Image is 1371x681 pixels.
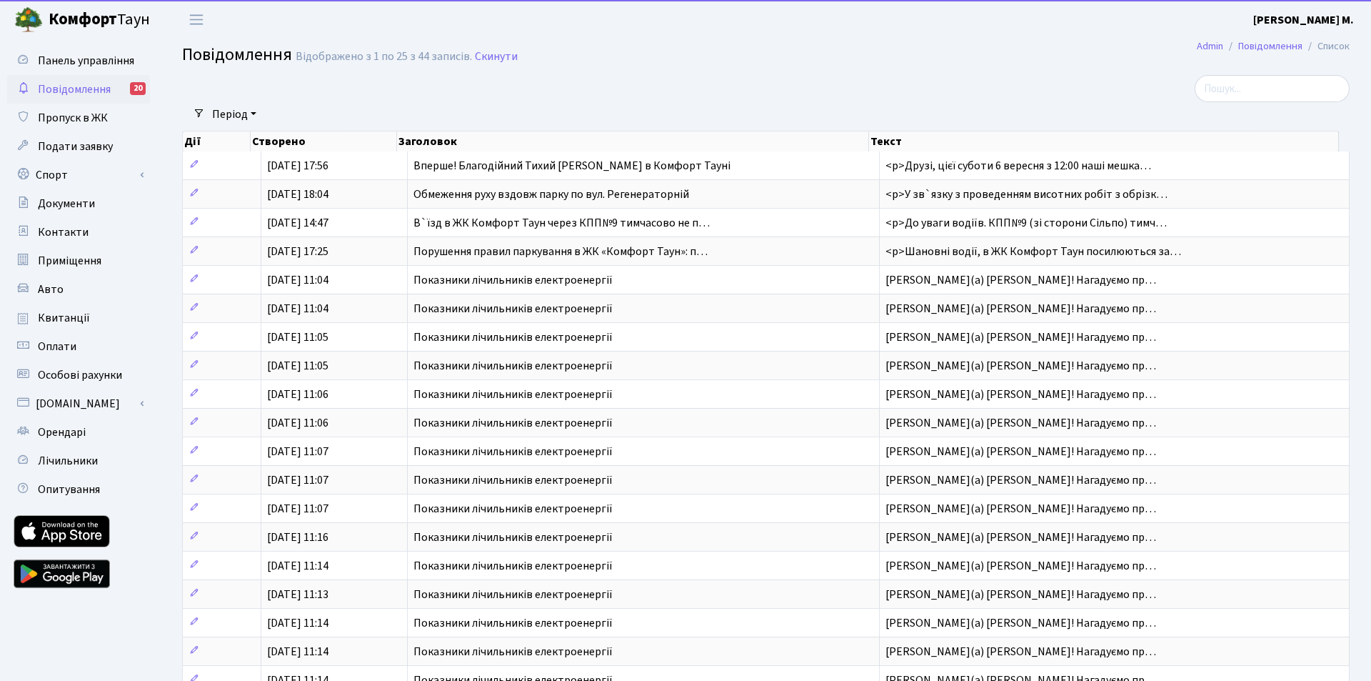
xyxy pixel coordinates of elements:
[413,587,613,602] span: Показники лічильників електроенергії
[267,387,328,402] span: [DATE] 11:06
[413,501,613,517] span: Показники лічильників електроенергії
[38,139,113,154] span: Подати заявку
[7,332,150,361] a: Оплати
[130,82,146,95] div: 20
[38,339,76,354] span: Оплати
[1197,39,1223,54] a: Admin
[413,187,689,202] span: Обмеження руху вздовж парку по вул. Регенераторній
[885,587,1156,602] span: [PERSON_NAME](а) [PERSON_NAME]! Нагадуємо пр…
[206,102,262,126] a: Період
[7,361,150,389] a: Особові рахунки
[7,218,150,247] a: Контакти
[7,104,150,132] a: Пропуск в ЖК
[7,275,150,304] a: Авто
[179,8,214,31] button: Переключити навігацію
[885,329,1156,345] span: [PERSON_NAME](а) [PERSON_NAME]! Нагадуємо пр…
[1238,39,1302,54] a: Повідомлення
[267,272,328,288] span: [DATE] 11:04
[49,8,150,32] span: Таун
[267,558,328,574] span: [DATE] 11:14
[38,81,111,97] span: Повідомлення
[7,132,150,161] a: Подати заявку
[885,387,1156,402] span: [PERSON_NAME](а) [PERSON_NAME]! Нагадуємо пр…
[885,558,1156,574] span: [PERSON_NAME](а) [PERSON_NAME]! Нагадуємо пр…
[38,196,95,212] span: Документи
[413,644,613,660] span: Показники лічильників електроенергії
[7,161,150,189] a: Спорт
[267,158,328,174] span: [DATE] 17:56
[869,131,1339,151] th: Текст
[413,615,613,631] span: Показники лічильників електроенергії
[38,367,122,383] span: Особові рахунки
[267,415,328,431] span: [DATE] 11:06
[885,301,1156,317] span: [PERSON_NAME](а) [PERSON_NAME]! Нагадуємо пр…
[267,587,328,602] span: [DATE] 11:13
[7,75,150,104] a: Повідомлення20
[413,387,613,402] span: Показники лічильників електроенергії
[267,501,328,517] span: [DATE] 11:07
[885,530,1156,545] span: [PERSON_NAME](а) [PERSON_NAME]! Нагадуємо пр…
[267,244,328,259] span: [DATE] 17:25
[1253,11,1354,29] a: [PERSON_NAME] М.
[182,42,292,67] span: Повідомлення
[413,358,613,374] span: Показники лічильників електроенергії
[38,253,101,269] span: Приміщення
[267,644,328,660] span: [DATE] 11:14
[413,215,710,231] span: В`їзд в ЖК Комфорт Таун через КПП№9 тимчасово не п…
[14,6,43,34] img: logo.png
[1195,75,1350,102] input: Пошук...
[267,329,328,345] span: [DATE] 11:05
[397,131,869,151] th: Заголовок
[7,304,150,332] a: Квитанції
[475,50,518,64] a: Скинути
[267,358,328,374] span: [DATE] 11:05
[413,244,708,259] span: Порушення правил паркування в ЖК «Комфорт Таун»: п…
[38,482,100,497] span: Опитування
[413,415,613,431] span: Показники лічильників електроенергії
[413,444,613,459] span: Показники лічильників електроенергії
[1302,39,1350,54] li: Список
[413,272,613,288] span: Показники лічильників електроенергії
[885,244,1181,259] span: <p>Шановні водії, в ЖК Комфорт Таун посилюються за…
[267,215,328,231] span: [DATE] 14:47
[885,615,1156,631] span: [PERSON_NAME](а) [PERSON_NAME]! Нагадуємо пр…
[885,415,1156,431] span: [PERSON_NAME](а) [PERSON_NAME]! Нагадуємо пр…
[1253,12,1354,28] b: [PERSON_NAME] М.
[7,247,150,275] a: Приміщення
[885,358,1156,374] span: [PERSON_NAME](а) [PERSON_NAME]! Нагадуємо пр…
[885,444,1156,459] span: [PERSON_NAME](а) [PERSON_NAME]! Нагадуємо пр…
[7,447,150,475] a: Лічильники
[885,215,1167,231] span: <p>До уваги водіїв. КПП№9 (зі сторони Сільпо) тимч…
[38,53,134,69] span: Панель управління
[7,189,150,218] a: Документи
[38,424,86,440] span: Орендарі
[413,158,730,174] span: Вперше! Благодійний Тихий [PERSON_NAME] в Комфорт Тауні
[1175,31,1371,61] nav: breadcrumb
[885,158,1151,174] span: <p>Друзі, цієї суботи 6 вересня з 12:00 наші мешка…
[7,46,150,75] a: Панель управління
[413,530,613,545] span: Показники лічильників електроенергії
[267,530,328,545] span: [DATE] 11:16
[38,453,98,469] span: Лічильники
[38,224,89,240] span: Контакти
[885,501,1156,517] span: [PERSON_NAME](а) [PERSON_NAME]! Нагадуємо пр…
[267,615,328,631] span: [DATE] 11:14
[885,472,1156,488] span: [PERSON_NAME](а) [PERSON_NAME]! Нагадуємо пр…
[267,472,328,488] span: [DATE] 11:07
[296,50,472,64] div: Відображено з 1 по 25 з 44 записів.
[413,301,613,317] span: Показники лічильників електроенергії
[7,475,150,504] a: Опитування
[38,282,64,297] span: Авто
[267,301,328,317] span: [DATE] 11:04
[7,418,150,447] a: Орендарі
[413,329,613,345] span: Показники лічильників електроенергії
[885,272,1156,288] span: [PERSON_NAME](а) [PERSON_NAME]! Нагадуємо пр…
[183,131,251,151] th: Дії
[267,444,328,459] span: [DATE] 11:07
[38,310,90,326] span: Квитанції
[38,110,108,126] span: Пропуск в ЖК
[251,131,397,151] th: Створено
[7,389,150,418] a: [DOMAIN_NAME]
[885,187,1167,202] span: <p>У зв`язку з проведенням висотних робіт з обрізк…
[413,558,613,574] span: Показники лічильників електроенергії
